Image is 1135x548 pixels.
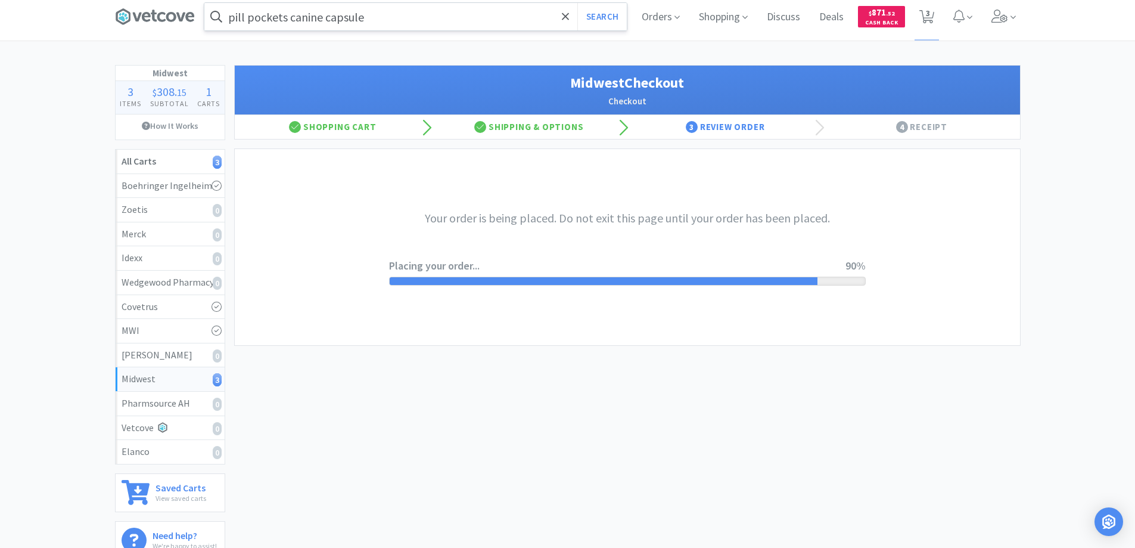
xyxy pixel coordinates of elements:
span: 15 [177,86,186,98]
span: $ [153,86,157,98]
a: Elanco0 [116,440,225,464]
div: Elanco [122,444,219,460]
span: Cash Back [865,20,898,27]
i: 0 [213,398,222,411]
h3: Your order is being placed. Do not exit this page until your order has been placed. [389,209,866,228]
a: Saved CartsView saved carts [115,473,225,512]
a: Zoetis0 [116,198,225,222]
h4: Carts [193,98,225,109]
p: View saved carts [156,493,206,504]
div: Vetcove [122,420,219,436]
h1: Midwest [116,66,225,81]
div: Merck [122,227,219,242]
a: All Carts3 [116,150,225,174]
h4: Items [116,98,146,109]
div: Review Order [627,115,824,139]
span: 90% [845,259,866,273]
div: Covetrus [122,299,219,315]
i: 3 [213,156,222,169]
h4: Subtotal [145,98,193,109]
h2: Checkout [247,94,1008,109]
div: . [145,86,193,98]
div: Shipping & Options [431,115,627,139]
h6: Saved Carts [156,480,206,493]
a: Wedgewood Pharmacy0 [116,271,225,295]
i: 0 [213,446,222,459]
span: 3 [128,84,133,99]
span: 3 [686,121,698,133]
a: Deals [814,12,848,23]
div: [PERSON_NAME] [122,348,219,363]
a: 3 [915,13,939,24]
div: Receipt [823,115,1020,139]
div: Wedgewood Pharmacy [122,275,219,290]
a: Boehringer Ingelheim [116,174,225,199]
a: Vetcove0 [116,416,225,441]
strong: All Carts [122,155,156,167]
span: 871 [869,7,895,18]
i: 0 [213,252,222,265]
div: Shopping Cart [235,115,431,139]
div: MWI [122,323,219,339]
div: Pharmsource AH [122,396,219,411]
a: Idexx0 [116,246,225,271]
div: Open Intercom Messenger [1094,507,1123,536]
div: Boehringer Ingelheim [122,178,219,194]
span: $ [869,10,872,17]
a: Midwest3 [116,367,225,392]
button: Search [577,3,627,30]
a: MWI [116,319,225,343]
a: Discuss [762,12,805,23]
i: 0 [213,204,222,217]
i: 3 [213,373,222,386]
a: [PERSON_NAME]0 [116,343,225,368]
div: Idexx [122,250,219,266]
a: Covetrus [116,295,225,320]
h1: Midwest Checkout [247,72,1008,94]
span: . 52 [886,10,895,17]
div: Zoetis [122,202,219,218]
i: 0 [213,228,222,242]
a: Pharmsource AH0 [116,392,225,416]
i: 0 [213,349,222,363]
input: Search by item, sku, manufacturer, ingredient, size... [204,3,627,30]
a: How It Works [116,114,225,137]
i: 0 [213,277,222,290]
span: 4 [896,121,908,133]
span: 1 [206,84,212,99]
a: $871.52Cash Back [858,1,905,33]
span: 308 [157,84,175,99]
div: Midwest [122,371,219,387]
i: 0 [213,422,222,435]
span: Placing your order... [389,258,845,275]
h6: Need help? [153,528,217,540]
a: Merck0 [116,222,225,247]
